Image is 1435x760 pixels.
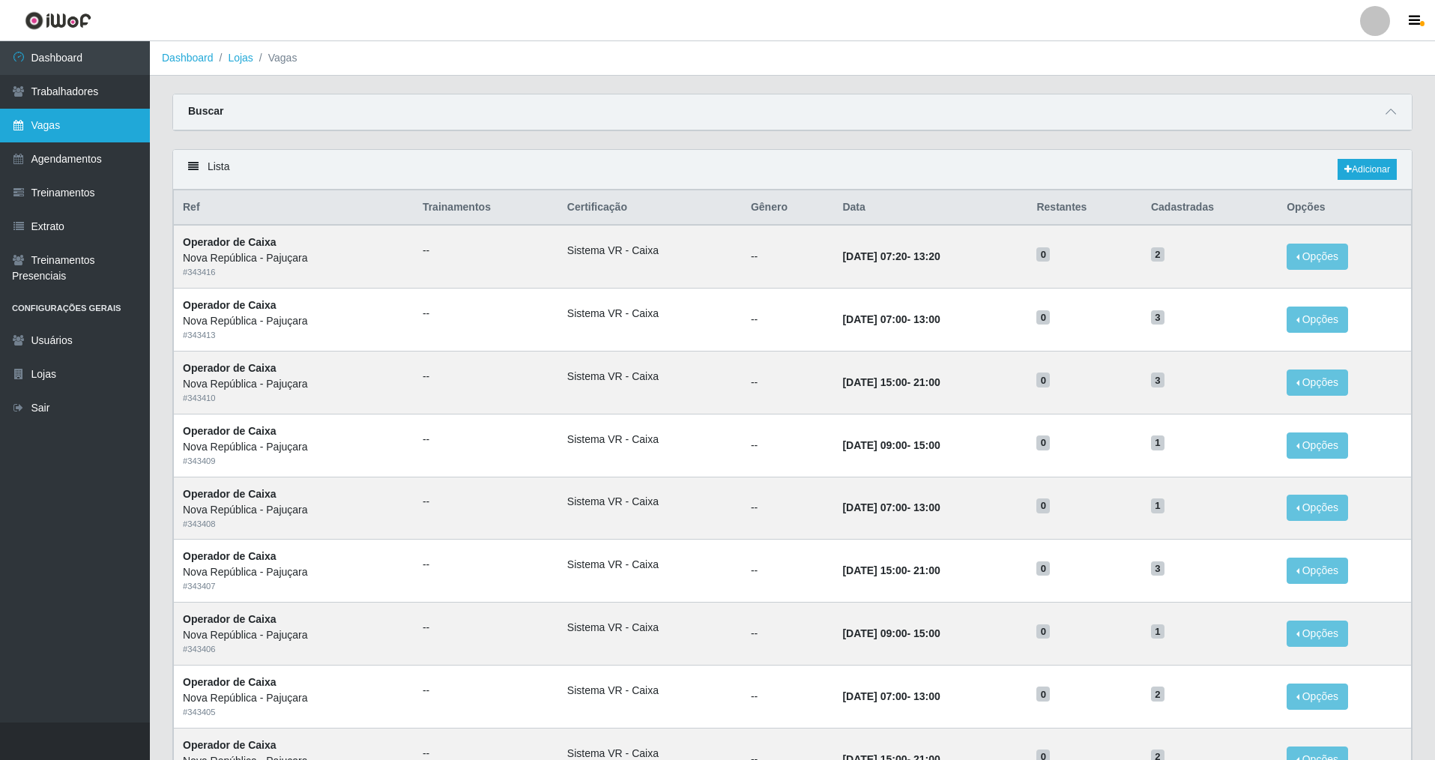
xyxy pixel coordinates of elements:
button: Opções [1287,432,1348,459]
span: 3 [1151,310,1164,325]
strong: Buscar [188,105,223,117]
span: 3 [1151,561,1164,576]
div: # 343410 [183,392,405,405]
td: -- [742,540,833,603]
strong: Operador de Caixa [183,236,277,248]
time: [DATE] 07:20 [842,250,907,262]
strong: - [842,439,940,451]
time: 15:00 [913,439,940,451]
th: Ref [174,190,414,226]
th: Trainamentos [414,190,558,226]
time: [DATE] 15:00 [842,376,907,388]
li: Sistema VR - Caixa [567,557,733,573]
td: -- [742,665,833,728]
li: Vagas [253,50,297,66]
time: 13:00 [913,690,940,702]
div: # 343405 [183,706,405,719]
div: Nova República - Pajuçara [183,376,405,392]
time: 13:20 [913,250,940,262]
div: Nova República - Pajuçara [183,439,405,455]
time: 21:00 [913,564,940,576]
time: 21:00 [913,376,940,388]
span: 0 [1036,561,1050,576]
li: Sistema VR - Caixa [567,432,733,447]
button: Opções [1287,495,1348,521]
span: 1 [1151,435,1164,450]
th: Restantes [1027,190,1141,226]
td: -- [742,477,833,540]
ul: -- [423,243,549,259]
ul: -- [423,494,549,510]
strong: Operador de Caixa [183,425,277,437]
td: -- [742,289,833,352]
div: # 343413 [183,329,405,342]
div: # 343409 [183,455,405,468]
li: Sistema VR - Caixa [567,494,733,510]
strong: - [842,376,940,388]
button: Opções [1287,307,1348,333]
div: Nova República - Pajuçara [183,564,405,580]
span: 1 [1151,624,1164,639]
time: [DATE] 07:00 [842,501,907,513]
time: 15:00 [913,627,940,639]
strong: Operador de Caixa [183,488,277,500]
span: 2 [1151,687,1164,702]
div: Nova República - Pajuçara [183,690,405,706]
strong: - [842,690,940,702]
time: [DATE] 09:00 [842,439,907,451]
th: Data [833,190,1027,226]
div: Nova República - Pajuçara [183,313,405,329]
div: Nova República - Pajuçara [183,250,405,266]
li: Sistema VR - Caixa [567,683,733,699]
strong: Operador de Caixa [183,739,277,751]
span: 0 [1036,310,1050,325]
span: 0 [1036,687,1050,702]
time: [DATE] 15:00 [842,564,907,576]
ul: -- [423,557,549,573]
div: Nova República - Pajuçara [183,502,405,518]
ul: -- [423,369,549,384]
th: Opções [1278,190,1411,226]
strong: Operador de Caixa [183,362,277,374]
div: Lista [173,150,1412,190]
strong: Operador de Caixa [183,550,277,562]
button: Opções [1287,684,1348,710]
td: -- [742,351,833,414]
td: -- [742,225,833,288]
li: Sistema VR - Caixa [567,243,733,259]
span: 3 [1151,373,1164,387]
li: Sistema VR - Caixa [567,620,733,636]
th: Gênero [742,190,833,226]
ul: -- [423,306,549,322]
strong: - [842,501,940,513]
div: Nova República - Pajuçara [183,627,405,643]
strong: - [842,313,940,325]
time: [DATE] 07:00 [842,690,907,702]
strong: Operador de Caixa [183,613,277,625]
span: 0 [1036,435,1050,450]
span: 2 [1151,247,1164,262]
td: -- [742,414,833,477]
ul: -- [423,683,549,699]
time: 13:00 [913,501,940,513]
a: Lojas [228,52,253,64]
a: Dashboard [162,52,214,64]
span: 0 [1036,624,1050,639]
time: [DATE] 07:00 [842,313,907,325]
button: Opções [1287,244,1348,270]
a: Adicionar [1338,159,1397,180]
span: 0 [1036,247,1050,262]
th: Cadastradas [1142,190,1278,226]
nav: breadcrumb [150,41,1435,76]
strong: Operador de Caixa [183,676,277,688]
ul: -- [423,432,549,447]
time: [DATE] 09:00 [842,627,907,639]
span: 1 [1151,498,1164,513]
th: Certificação [558,190,742,226]
strong: - [842,250,940,262]
time: 13:00 [913,313,940,325]
li: Sistema VR - Caixa [567,306,733,322]
div: # 343408 [183,518,405,531]
strong: - [842,564,940,576]
div: # 343406 [183,643,405,656]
